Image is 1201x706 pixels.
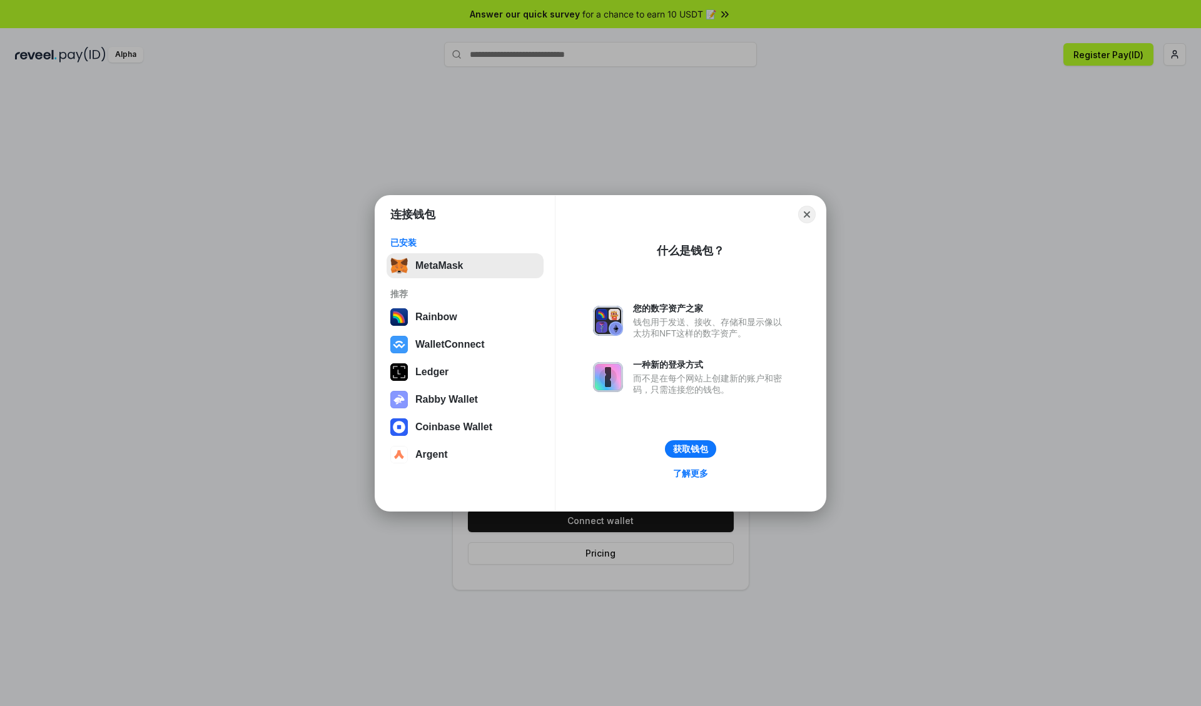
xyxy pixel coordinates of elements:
[673,468,708,479] div: 了解更多
[415,260,463,271] div: MetaMask
[657,243,724,258] div: 什么是钱包？
[390,207,435,222] h1: 连接钱包
[387,332,544,357] button: WalletConnect
[633,316,788,339] div: 钱包用于发送、接收、存储和显示像以太坊和NFT这样的数字资产。
[415,394,478,405] div: Rabby Wallet
[390,391,408,408] img: svg+xml,%3Csvg%20xmlns%3D%22http%3A%2F%2Fwww.w3.org%2F2000%2Fsvg%22%20fill%3D%22none%22%20viewBox...
[387,415,544,440] button: Coinbase Wallet
[415,339,485,350] div: WalletConnect
[387,387,544,412] button: Rabby Wallet
[390,418,408,436] img: svg+xml,%3Csvg%20width%3D%2228%22%20height%3D%2228%22%20viewBox%3D%220%200%2028%2028%22%20fill%3D...
[415,449,448,460] div: Argent
[633,373,788,395] div: 而不是在每个网站上创建新的账户和密码，只需连接您的钱包。
[798,206,816,223] button: Close
[390,308,408,326] img: svg+xml,%3Csvg%20width%3D%22120%22%20height%3D%22120%22%20viewBox%3D%220%200%20120%20120%22%20fil...
[415,421,492,433] div: Coinbase Wallet
[387,442,544,467] button: Argent
[593,306,623,336] img: svg+xml,%3Csvg%20xmlns%3D%22http%3A%2F%2Fwww.w3.org%2F2000%2Fsvg%22%20fill%3D%22none%22%20viewBox...
[390,237,540,248] div: 已安装
[390,446,408,463] img: svg+xml,%3Csvg%20width%3D%2228%22%20height%3D%2228%22%20viewBox%3D%220%200%2028%2028%22%20fill%3D...
[390,363,408,381] img: svg+xml,%3Csvg%20xmlns%3D%22http%3A%2F%2Fwww.w3.org%2F2000%2Fsvg%22%20width%3D%2228%22%20height%3...
[633,359,788,370] div: 一种新的登录方式
[390,257,408,275] img: svg+xml,%3Csvg%20fill%3D%22none%22%20height%3D%2233%22%20viewBox%3D%220%200%2035%2033%22%20width%...
[415,366,448,378] div: Ledger
[387,253,544,278] button: MetaMask
[665,440,716,458] button: 获取钱包
[387,360,544,385] button: Ledger
[390,288,540,300] div: 推荐
[390,336,408,353] img: svg+xml,%3Csvg%20width%3D%2228%22%20height%3D%2228%22%20viewBox%3D%220%200%2028%2028%22%20fill%3D...
[673,443,708,455] div: 获取钱包
[593,362,623,392] img: svg+xml,%3Csvg%20xmlns%3D%22http%3A%2F%2Fwww.w3.org%2F2000%2Fsvg%22%20fill%3D%22none%22%20viewBox...
[415,311,457,323] div: Rainbow
[666,465,716,482] a: 了解更多
[633,303,788,314] div: 您的数字资产之家
[387,305,544,330] button: Rainbow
